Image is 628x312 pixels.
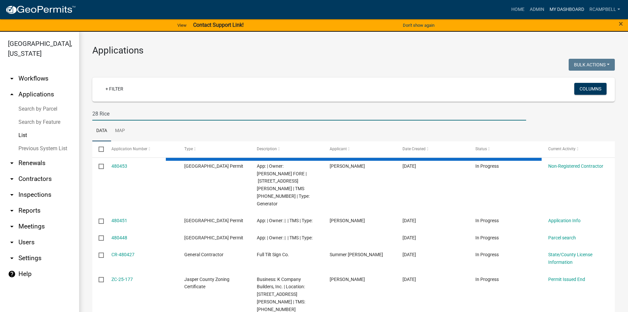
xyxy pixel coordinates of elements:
[330,252,383,257] span: Summer Trull
[193,22,244,28] strong: Contact Support Link!
[111,121,129,142] a: Map
[619,19,623,28] span: ×
[330,163,365,169] span: William C Tant
[396,141,469,157] datatable-header-cell: Date Created
[251,141,323,157] datatable-header-cell: Description
[257,235,313,240] span: App: | Owner: | | TMS | Type:
[111,218,127,223] a: 480451
[330,277,365,282] span: William DeTorre
[403,218,416,223] span: 09/18/2025
[8,175,16,183] i: arrow_drop_down
[547,3,587,16] a: My Dashboard
[542,141,615,157] datatable-header-cell: Current Activity
[92,45,615,56] h3: Applications
[403,252,416,257] span: 09/18/2025
[8,90,16,98] i: arrow_drop_up
[469,141,542,157] datatable-header-cell: Status
[257,163,310,206] span: App: | Owner: ALLEN SUSAN FORE | 114 TICKTON HALL LN | TMS 096-12-00-024 | Type: Generator
[527,3,547,16] a: Admin
[323,141,396,157] datatable-header-cell: Applicant
[92,121,111,142] a: Data
[330,147,347,151] span: Applicant
[475,218,499,223] span: In Progress
[111,252,135,257] a: CR-480427
[548,218,581,223] a: Application Info
[569,59,615,71] button: Bulk Actions
[257,147,277,151] span: Description
[184,218,243,223] span: Jasper County Building Permit
[8,270,16,278] i: help
[111,235,127,240] a: 480448
[92,107,526,121] input: Search for applications
[574,83,607,95] button: Columns
[175,20,189,31] a: View
[475,252,499,257] span: In Progress
[184,147,193,151] span: Type
[8,207,16,215] i: arrow_drop_down
[330,218,365,223] span: Kaneisha Staten
[8,159,16,167] i: arrow_drop_down
[619,20,623,28] button: Close
[184,277,229,290] span: Jasper County Zoning Certificate
[178,141,251,157] datatable-header-cell: Type
[257,277,305,312] span: Business: K Company Builders, Inc. | Location: 557 MCELWEE ESTATES RD | TMS: 029-00-02-023
[548,235,576,240] a: Parcel search
[548,277,585,282] a: Permit Issued End
[184,163,243,169] span: Jasper County Building Permit
[509,3,527,16] a: Home
[257,252,289,257] span: Full Tilt Sign Co.
[475,277,499,282] span: In Progress
[475,163,499,169] span: In Progress
[111,147,147,151] span: Application Number
[548,147,576,151] span: Current Activity
[475,235,499,240] span: In Progress
[8,223,16,230] i: arrow_drop_down
[400,20,437,31] button: Don't show again
[184,252,224,257] span: General Contractor
[403,277,416,282] span: 09/18/2025
[257,218,313,223] span: App: | Owner: | | TMS | Type:
[8,238,16,246] i: arrow_drop_down
[105,141,178,157] datatable-header-cell: Application Number
[111,277,133,282] a: ZC-25-177
[8,191,16,199] i: arrow_drop_down
[111,163,127,169] a: 480453
[92,141,105,157] datatable-header-cell: Select
[587,3,623,16] a: rcampbell
[184,235,243,240] span: Jasper County Building Permit
[403,147,426,151] span: Date Created
[100,83,129,95] a: + Filter
[8,75,16,83] i: arrow_drop_down
[8,254,16,262] i: arrow_drop_down
[548,252,592,265] a: State/County License Information
[403,163,416,169] span: 09/18/2025
[548,163,603,169] a: Non-Registered Contractor
[475,147,487,151] span: Status
[403,235,416,240] span: 09/18/2025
